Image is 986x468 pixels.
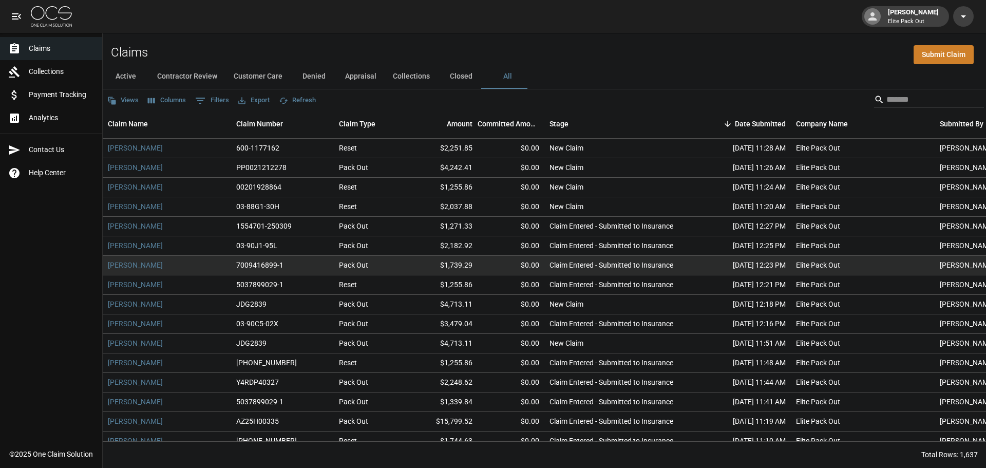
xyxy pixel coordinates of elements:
[478,158,544,178] div: $0.00
[796,143,840,153] div: Elite Pack Out
[411,275,478,295] div: $1,255.86
[698,295,791,314] div: [DATE] 12:18 PM
[411,256,478,275] div: $1,739.29
[549,319,673,329] div: Claim Entered - Submitted to Insurance
[29,43,94,54] span: Claims
[339,221,368,231] div: Pack Out
[549,299,583,309] div: New Claim
[698,256,791,275] div: [DATE] 12:23 PM
[940,109,983,138] div: Submitted By
[478,197,544,217] div: $0.00
[339,436,357,446] div: Reset
[339,358,357,368] div: Reset
[411,295,478,314] div: $4,713.11
[339,109,375,138] div: Claim Type
[796,416,840,426] div: Elite Pack Out
[796,319,840,329] div: Elite Pack Out
[796,182,840,192] div: Elite Pack Out
[921,450,978,460] div: Total Rows: 1,637
[236,377,279,387] div: Y4RDP40327
[108,319,163,329] a: [PERSON_NAME]
[411,109,478,138] div: Amount
[549,260,673,270] div: Claim Entered - Submitted to Insurance
[236,436,297,446] div: 01-009-038427
[478,314,544,334] div: $0.00
[549,358,673,368] div: Claim Entered - Submitted to Insurance
[484,64,530,89] button: All
[108,338,163,348] a: [PERSON_NAME]
[411,334,478,353] div: $4,713.11
[108,416,163,426] a: [PERSON_NAME]
[9,449,93,459] div: © 2025 One Claim Solution
[796,162,840,173] div: Elite Pack Out
[108,279,163,290] a: [PERSON_NAME]
[411,217,478,236] div: $1,271.33
[108,358,163,368] a: [PERSON_NAME]
[236,319,278,329] div: 03-90C5-02X
[103,64,149,89] button: Active
[478,295,544,314] div: $0.00
[549,240,673,251] div: Claim Entered - Submitted to Insurance
[478,178,544,197] div: $0.00
[108,240,163,251] a: [PERSON_NAME]
[698,217,791,236] div: [DATE] 12:27 PM
[339,260,368,270] div: Pack Out
[339,143,357,153] div: Reset
[339,162,368,173] div: Pack Out
[236,143,279,153] div: 600-1177162
[698,139,791,158] div: [DATE] 11:28 AM
[549,416,673,426] div: Claim Entered - Submitted to Insurance
[236,279,283,290] div: 5037899029-1
[108,299,163,309] a: [PERSON_NAME]
[549,143,583,153] div: New Claim
[791,109,935,138] div: Company Name
[225,64,291,89] button: Customer Care
[478,275,544,295] div: $0.00
[103,109,231,138] div: Claim Name
[108,109,148,138] div: Claim Name
[478,412,544,432] div: $0.00
[411,412,478,432] div: $15,799.52
[339,279,357,290] div: Reset
[236,221,292,231] div: 1554701-250309
[236,92,272,108] button: Export
[796,221,840,231] div: Elite Pack Out
[236,240,277,251] div: 03-90J1-95L
[105,92,141,108] button: Views
[411,236,478,256] div: $2,182.92
[339,319,368,329] div: Pack Out
[108,143,163,153] a: [PERSON_NAME]
[888,17,939,26] p: Elite Pack Out
[411,432,478,451] div: $1,744.63
[411,353,478,373] div: $1,255.86
[339,182,357,192] div: Reset
[339,299,368,309] div: Pack Out
[337,64,385,89] button: Appraisal
[108,397,163,407] a: [PERSON_NAME]
[796,260,840,270] div: Elite Pack Out
[874,91,984,110] div: Search
[698,314,791,334] div: [DATE] 12:16 PM
[236,201,279,212] div: 03-88G1-30H
[236,416,279,426] div: AZ25H00335
[698,392,791,412] div: [DATE] 11:41 AM
[108,260,163,270] a: [PERSON_NAME]
[796,201,840,212] div: Elite Pack Out
[698,275,791,295] div: [DATE] 12:21 PM
[334,109,411,138] div: Claim Type
[478,256,544,275] div: $0.00
[236,109,283,138] div: Claim Number
[149,64,225,89] button: Contractor Review
[291,64,337,89] button: Denied
[29,144,94,155] span: Contact Us
[720,117,735,131] button: Sort
[339,397,368,407] div: Pack Out
[236,260,283,270] div: 7009416899-1
[914,45,974,64] a: Submit Claim
[884,7,943,26] div: [PERSON_NAME]
[698,109,791,138] div: Date Submitted
[411,158,478,178] div: $4,242.41
[796,299,840,309] div: Elite Pack Out
[698,373,791,392] div: [DATE] 11:44 AM
[698,178,791,197] div: [DATE] 11:24 AM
